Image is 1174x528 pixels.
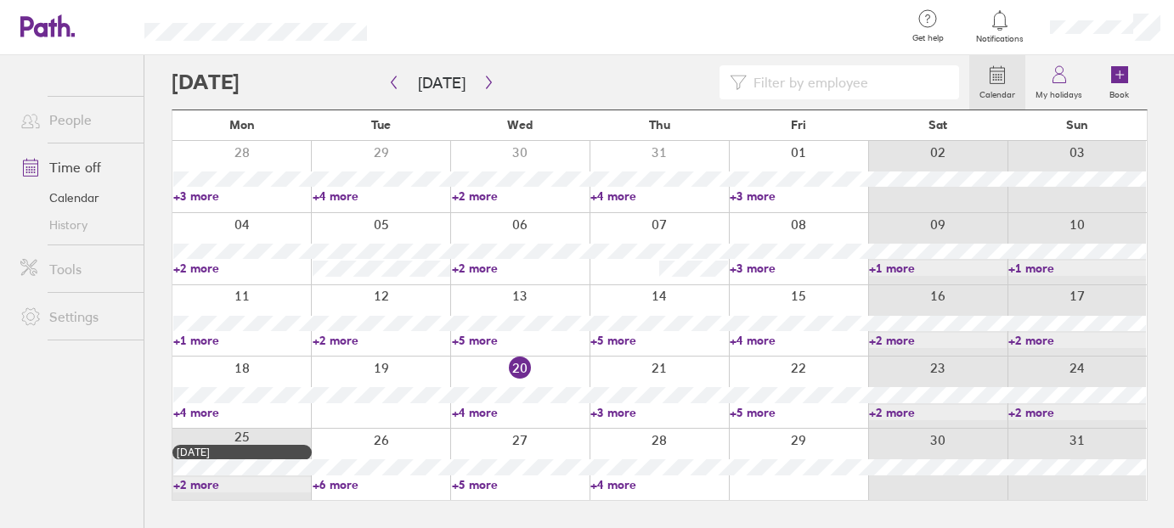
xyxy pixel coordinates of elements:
[173,477,311,492] a: +2 more
[1008,261,1146,276] a: +1 more
[313,333,450,348] a: +2 more
[969,55,1025,110] a: Calendar
[173,333,311,348] a: +1 more
[7,300,144,334] a: Settings
[371,118,391,132] span: Tue
[747,66,949,98] input: Filter by employee
[869,261,1007,276] a: +1 more
[452,477,590,492] a: +5 more
[730,333,867,348] a: +4 more
[791,118,806,132] span: Fri
[452,188,590,204] a: +2 more
[452,333,590,348] a: +5 more
[313,188,450,204] a: +4 more
[649,118,670,132] span: Thu
[928,118,947,132] span: Sat
[404,69,479,97] button: [DATE]
[869,333,1007,348] a: +2 more
[730,261,867,276] a: +3 more
[869,405,1007,420] a: +2 more
[973,8,1028,44] a: Notifications
[313,477,450,492] a: +6 more
[590,477,728,492] a: +4 more
[1100,85,1140,100] label: Book
[7,211,144,239] a: History
[1008,333,1146,348] a: +2 more
[1092,55,1147,110] a: Book
[1025,55,1092,110] a: My holidays
[590,188,728,204] a: +4 more
[1008,405,1146,420] a: +2 more
[507,118,533,132] span: Wed
[969,85,1025,100] label: Calendar
[452,261,590,276] a: +2 more
[730,405,867,420] a: +5 more
[730,188,867,204] a: +3 more
[590,333,728,348] a: +5 more
[177,447,308,458] div: [DATE]
[1066,118,1088,132] span: Sun
[173,261,311,276] a: +2 more
[7,184,144,211] a: Calendar
[7,150,144,184] a: Time off
[973,34,1028,44] span: Notifications
[173,188,311,204] a: +3 more
[7,103,144,137] a: People
[1025,85,1092,100] label: My holidays
[900,33,956,43] span: Get help
[452,405,590,420] a: +4 more
[173,405,311,420] a: +4 more
[7,252,144,286] a: Tools
[229,118,255,132] span: Mon
[590,405,728,420] a: +3 more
